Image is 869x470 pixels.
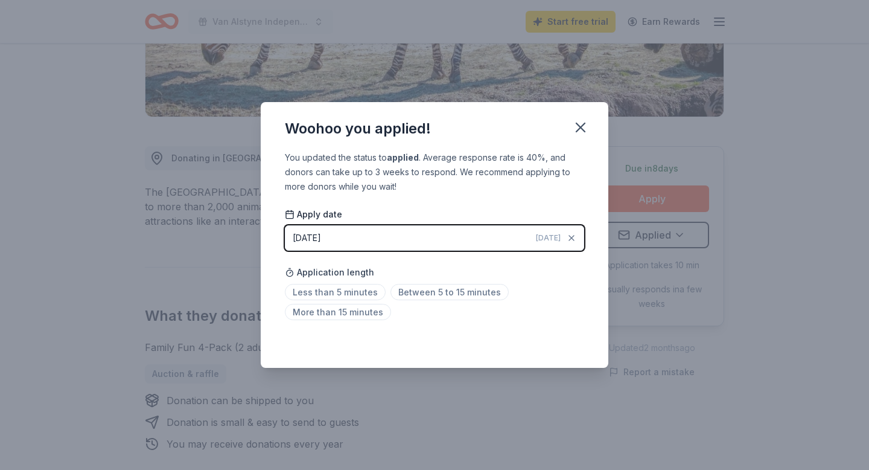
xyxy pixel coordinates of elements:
div: You updated the status to . Average response rate is 40%, and donors can take up to 3 weeks to re... [285,150,584,194]
div: [DATE] [293,231,321,245]
span: Between 5 to 15 minutes [390,284,509,300]
span: More than 15 minutes [285,304,391,320]
button: [DATE][DATE] [285,225,584,251]
span: Less than 5 minutes [285,284,386,300]
span: [DATE] [536,233,561,243]
div: Woohoo you applied! [285,119,431,138]
b: applied [387,152,419,163]
span: Apply date [285,208,342,221]
span: Application length [285,265,374,280]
